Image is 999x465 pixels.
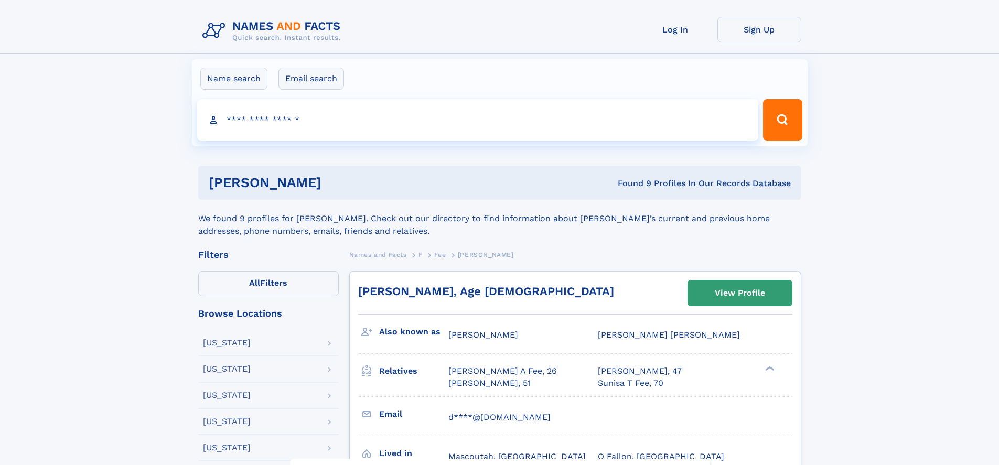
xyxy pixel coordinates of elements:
div: [US_STATE] [203,339,251,347]
div: ❯ [762,365,775,372]
span: [PERSON_NAME] [458,251,514,258]
h3: Relatives [379,362,448,380]
a: Fee [434,248,446,261]
a: [PERSON_NAME], 51 [448,377,531,389]
h3: Also known as [379,323,448,341]
button: Search Button [763,99,802,141]
div: Found 9 Profiles In Our Records Database [469,178,791,189]
div: [US_STATE] [203,444,251,452]
span: Mascoutah, [GEOGRAPHIC_DATA] [448,451,586,461]
div: We found 9 profiles for [PERSON_NAME]. Check out our directory to find information about [PERSON_... [198,200,801,237]
h3: Email [379,405,448,423]
span: [PERSON_NAME] [PERSON_NAME] [598,330,740,340]
h3: Lived in [379,445,448,462]
label: Email search [278,68,344,90]
div: [US_STATE] [203,417,251,426]
a: Log In [633,17,717,42]
div: [US_STATE] [203,365,251,373]
a: View Profile [688,280,792,306]
span: F [418,251,423,258]
h1: [PERSON_NAME] [209,176,470,189]
a: Sign Up [717,17,801,42]
label: Filters [198,271,339,296]
span: O Fallon, [GEOGRAPHIC_DATA] [598,451,724,461]
label: Name search [200,68,267,90]
span: All [249,278,260,288]
img: Logo Names and Facts [198,17,349,45]
a: [PERSON_NAME], Age [DEMOGRAPHIC_DATA] [358,285,614,298]
span: Fee [434,251,446,258]
div: View Profile [715,281,765,305]
div: [US_STATE] [203,391,251,399]
a: Sunisa T Fee, 70 [598,377,663,389]
a: Names and Facts [349,248,407,261]
a: F [418,248,423,261]
a: [PERSON_NAME] A Fee, 26 [448,365,557,377]
div: Filters [198,250,339,259]
a: [PERSON_NAME], 47 [598,365,682,377]
span: [PERSON_NAME] [448,330,518,340]
input: search input [197,99,759,141]
div: Browse Locations [198,309,339,318]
